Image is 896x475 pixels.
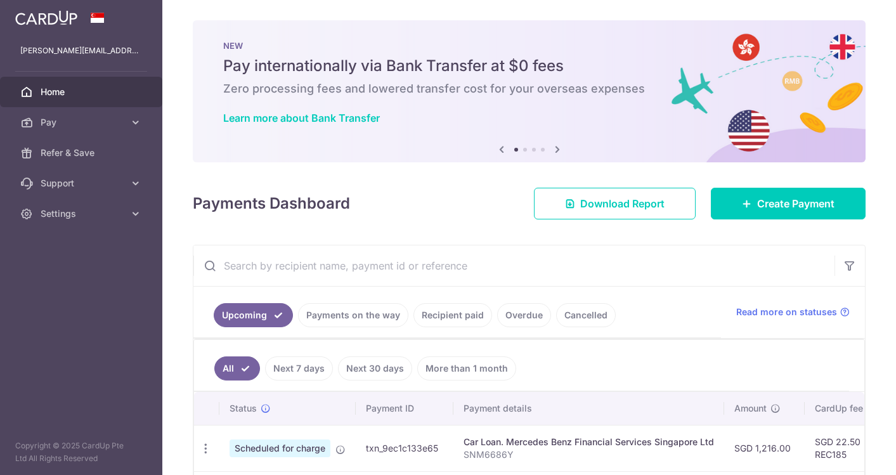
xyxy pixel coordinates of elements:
[556,303,616,327] a: Cancelled
[711,188,866,219] a: Create Payment
[453,392,724,425] th: Payment details
[41,86,124,98] span: Home
[534,188,696,219] a: Download Report
[41,177,124,190] span: Support
[338,356,412,381] a: Next 30 days
[413,303,492,327] a: Recipient paid
[265,356,333,381] a: Next 7 days
[356,425,453,471] td: txn_9ec1c133e65
[724,425,805,471] td: SGD 1,216.00
[417,356,516,381] a: More than 1 month
[223,41,835,51] p: NEW
[757,196,834,211] span: Create Payment
[223,112,380,124] a: Learn more about Bank Transfer
[298,303,408,327] a: Payments on the way
[497,303,551,327] a: Overdue
[193,20,866,162] img: Bank transfer banner
[223,56,835,76] h5: Pay internationally via Bank Transfer at $0 fees
[734,402,767,415] span: Amount
[214,303,293,327] a: Upcoming
[356,392,453,425] th: Payment ID
[736,306,837,318] span: Read more on statuses
[736,306,850,318] a: Read more on statuses
[815,402,863,415] span: CardUp fee
[41,116,124,129] span: Pay
[464,448,714,461] p: SNM6686Y
[805,425,887,471] td: SGD 22.50 REC185
[15,10,77,25] img: CardUp
[464,436,714,448] div: Car Loan. Mercedes Benz Financial Services Singapore Ltd
[580,196,665,211] span: Download Report
[41,207,124,220] span: Settings
[230,402,257,415] span: Status
[223,81,835,96] h6: Zero processing fees and lowered transfer cost for your overseas expenses
[214,356,260,381] a: All
[193,192,350,215] h4: Payments Dashboard
[230,439,330,457] span: Scheduled for charge
[193,245,834,286] input: Search by recipient name, payment id or reference
[41,146,124,159] span: Refer & Save
[20,44,142,57] p: [PERSON_NAME][EMAIL_ADDRESS][DOMAIN_NAME]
